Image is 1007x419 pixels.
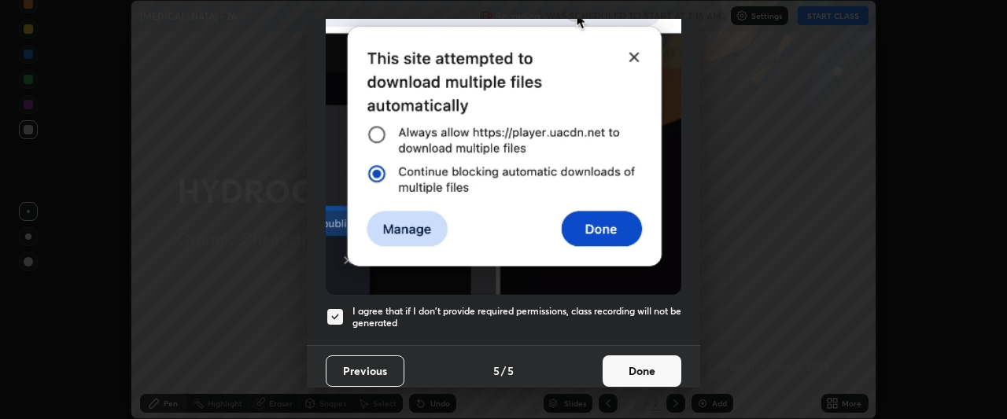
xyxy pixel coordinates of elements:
[326,355,404,387] button: Previous
[493,362,500,379] h4: 5
[507,362,514,379] h4: 5
[352,305,681,329] h5: I agree that if I don't provide required permissions, class recording will not be generated
[501,362,506,379] h4: /
[603,355,681,387] button: Done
